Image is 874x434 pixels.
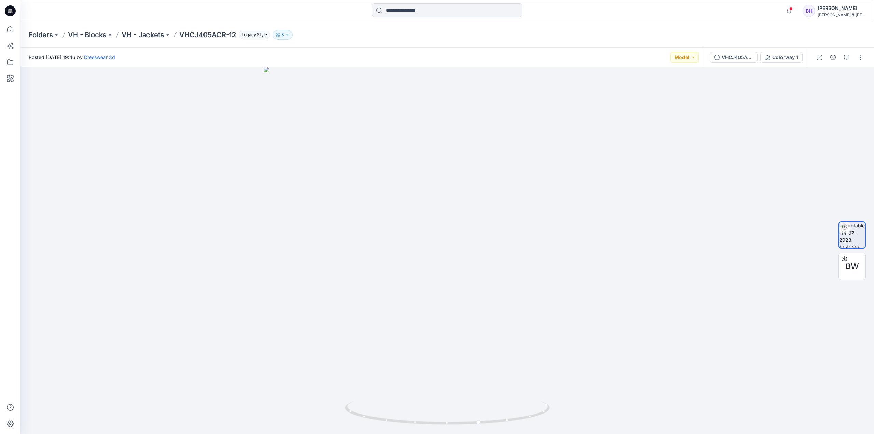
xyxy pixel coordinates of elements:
a: VH - Jackets [122,30,164,40]
div: VHCJ405ACR-12 [722,54,753,61]
div: BH [803,5,815,17]
p: 3 [281,31,284,39]
p: VHCJ405ACR-12 [179,30,236,40]
a: Dresswear 3d [84,54,115,60]
button: Legacy Style [236,30,270,40]
div: [PERSON_NAME] & [PERSON_NAME] [818,12,865,17]
button: Colorway 1 [760,52,803,63]
div: [PERSON_NAME] [818,4,865,12]
button: VHCJ405ACR-12 [710,52,758,63]
span: Legacy Style [239,31,270,39]
button: 3 [273,30,293,40]
a: VH - Blocks [68,30,107,40]
span: BW [845,260,859,272]
button: Details [828,52,838,63]
a: Folders [29,30,53,40]
img: turntable-14-07-2023-10:40:06 [839,222,865,248]
span: Posted [DATE] 19:46 by [29,54,115,61]
div: Colorway 1 [772,54,798,61]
